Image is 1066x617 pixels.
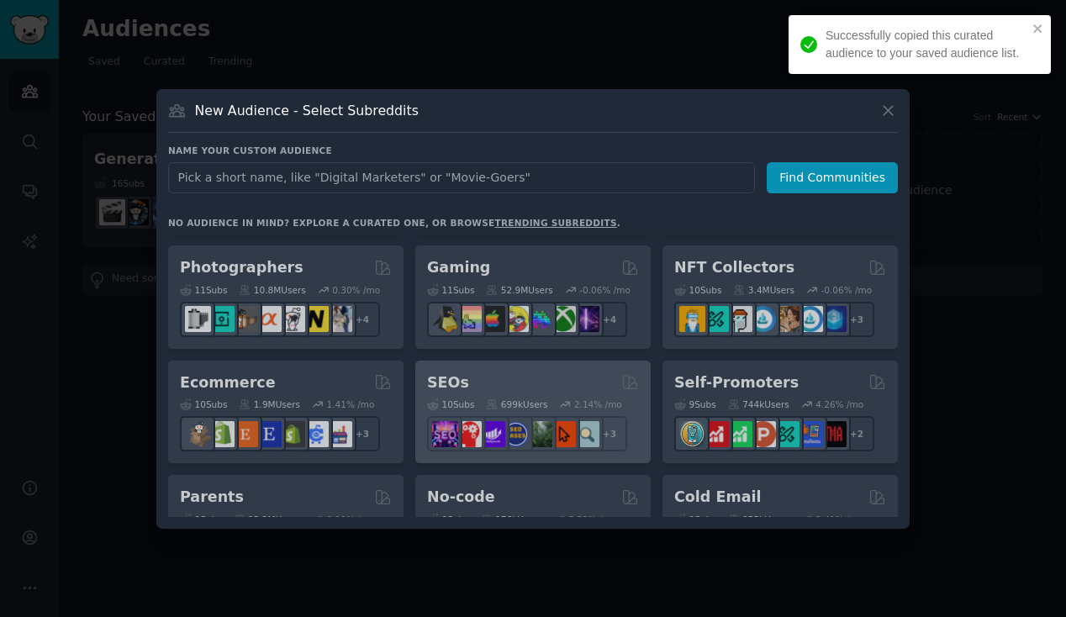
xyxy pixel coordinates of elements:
div: No audience in mind? Explore a curated one, or browse . [168,217,620,229]
h3: New Audience - Select Subreddits [195,102,419,119]
button: close [1032,22,1044,35]
button: Find Communities [767,162,898,193]
input: Pick a short name, like "Digital Marketers" or "Movie-Goers" [168,162,755,193]
div: Successfully copied this curated audience to your saved audience list. [826,27,1027,62]
h3: Name your custom audience [168,145,898,156]
a: trending subreddits [494,218,616,228]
